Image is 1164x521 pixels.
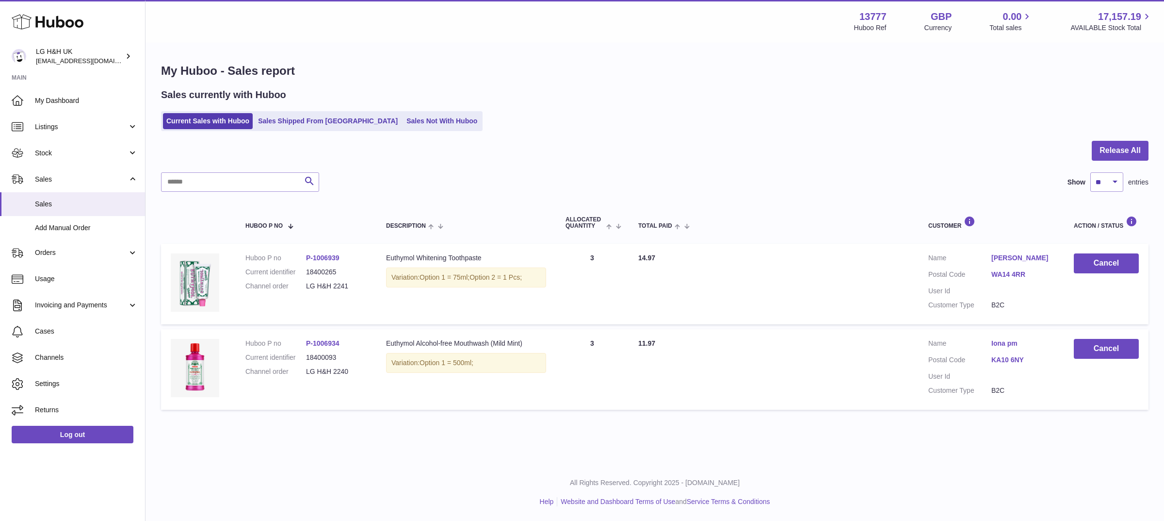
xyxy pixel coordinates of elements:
[928,372,991,381] dt: User Id
[35,327,138,336] span: Cases
[859,10,887,23] strong: 13777
[386,223,426,229] span: Description
[1098,10,1141,23] span: 17,157.19
[928,216,1054,229] div: Customer
[35,223,138,233] span: Add Manual Order
[171,253,219,312] img: whitening-toothpaste.webp
[928,270,991,282] dt: Postal Code
[306,268,367,277] dd: 18400265
[306,254,339,262] a: P-1006939
[35,149,128,158] span: Stock
[255,113,401,129] a: Sales Shipped From [GEOGRAPHIC_DATA]
[638,223,672,229] span: Total paid
[854,23,887,33] div: Huboo Ref
[469,273,522,281] span: Option 2 = 1 Pcs;
[35,301,128,310] span: Invoicing and Payments
[245,253,306,263] dt: Huboo P no
[989,23,1033,33] span: Total sales
[36,47,123,66] div: LG H&H UK
[386,353,546,373] div: Variation:
[1070,10,1152,33] a: 17,157.19 AVAILABLE Stock Total
[1070,23,1152,33] span: AVAILABLE Stock Total
[991,270,1054,279] a: WA14 4RR
[928,286,991,296] dt: User Id
[991,386,1054,395] dd: B2C
[171,339,219,397] img: Euthymol_Alcohol_Free_Mild_Mint_Mouthwash_500ml.webp
[35,200,138,209] span: Sales
[1074,339,1139,359] button: Cancel
[928,301,991,310] dt: Customer Type
[556,244,629,324] td: 3
[557,497,770,506] li: and
[245,268,306,277] dt: Current identifier
[153,478,1156,487] p: All Rights Reserved. Copyright 2025 - [DOMAIN_NAME]
[245,367,306,376] dt: Channel order
[35,405,138,415] span: Returns
[1128,178,1148,187] span: entries
[386,339,546,348] div: Euthymol Alcohol-free Mouthwash (Mild Mint)
[561,498,675,505] a: Website and Dashboard Terms of Use
[245,223,283,229] span: Huboo P no
[35,96,138,105] span: My Dashboard
[566,217,604,229] span: ALLOCATED Quantity
[161,63,1148,79] h1: My Huboo - Sales report
[924,23,952,33] div: Currency
[12,49,26,64] img: veechen@lghnh.co.uk
[540,498,554,505] a: Help
[638,339,655,347] span: 11.97
[306,282,367,291] dd: LG H&H 2241
[306,353,367,362] dd: 18400093
[1067,178,1085,187] label: Show
[306,367,367,376] dd: LG H&H 2240
[420,273,469,281] span: Option 1 = 75ml;
[35,248,128,257] span: Orders
[931,10,952,23] strong: GBP
[928,339,991,351] dt: Name
[35,274,138,284] span: Usage
[245,353,306,362] dt: Current identifier
[403,113,481,129] a: Sales Not With Huboo
[1003,10,1022,23] span: 0.00
[1074,253,1139,273] button: Cancel
[161,88,286,101] h2: Sales currently with Huboo
[1074,216,1139,229] div: Action / Status
[638,254,655,262] span: 14.97
[687,498,770,505] a: Service Terms & Conditions
[386,268,546,287] div: Variation:
[245,339,306,348] dt: Huboo P no
[928,386,991,395] dt: Customer Type
[928,253,991,265] dt: Name
[386,253,546,263] div: Euthymol Whitening Toothpaste
[35,379,138,388] span: Settings
[245,282,306,291] dt: Channel order
[35,353,138,362] span: Channels
[306,339,339,347] a: P-1006934
[35,175,128,184] span: Sales
[989,10,1033,33] a: 0.00 Total sales
[991,253,1054,263] a: [PERSON_NAME]
[163,113,253,129] a: Current Sales with Huboo
[420,359,473,367] span: Option 1 = 500ml;
[35,122,128,132] span: Listings
[991,339,1054,348] a: Iona pm
[12,426,133,443] a: Log out
[1092,141,1148,161] button: Release All
[928,355,991,367] dt: Postal Code
[36,57,143,65] span: [EMAIL_ADDRESS][DOMAIN_NAME]
[991,355,1054,365] a: KA10 6NY
[991,301,1054,310] dd: B2C
[556,329,629,410] td: 3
